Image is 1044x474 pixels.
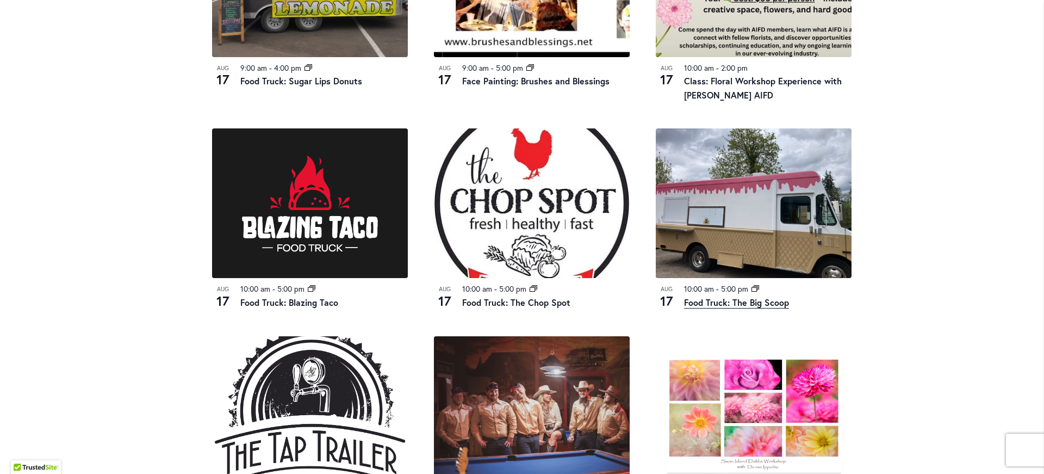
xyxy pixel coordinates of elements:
[272,284,275,294] span: -
[240,284,270,294] time: 10:00 am
[277,284,304,294] time: 5:00 pm
[494,284,497,294] span: -
[212,64,234,73] span: Aug
[656,128,852,278] img: Food Truck: The Big Scoop
[212,128,408,278] img: Blazing Taco Food Truck
[8,435,39,466] iframe: Launch Accessibility Center
[434,292,456,310] span: 17
[684,63,714,73] time: 10:00 am
[462,75,610,87] a: Face Painting: Brushes and Blessings
[212,70,234,89] span: 17
[656,70,678,89] span: 17
[434,70,456,89] span: 17
[462,297,570,308] a: Food Truck: The Chop Spot
[212,292,234,310] span: 17
[496,63,523,73] time: 5:00 pm
[721,284,748,294] time: 5:00 pm
[716,63,719,73] span: -
[499,284,526,294] time: 5:00 pm
[240,63,267,73] time: 9:00 am
[274,63,301,73] time: 4:00 pm
[684,284,714,294] time: 10:00 am
[684,75,842,101] a: Class: Floral Workshop Experience with [PERSON_NAME] AIFD
[491,63,494,73] span: -
[721,63,748,73] time: 2:00 pm
[240,75,362,87] a: Food Truck: Sugar Lips Donuts
[434,285,456,294] span: Aug
[656,292,678,310] span: 17
[684,297,789,309] a: Food Truck: The Big Scoop
[656,64,678,73] span: Aug
[434,128,630,278] img: THE CHOP SPOT PDX – Food Truck
[462,63,489,73] time: 9:00 am
[656,285,678,294] span: Aug
[240,297,338,308] a: Food Truck: Blazing Taco
[434,64,456,73] span: Aug
[269,63,272,73] span: -
[462,284,492,294] time: 10:00 am
[716,284,719,294] span: -
[212,285,234,294] span: Aug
